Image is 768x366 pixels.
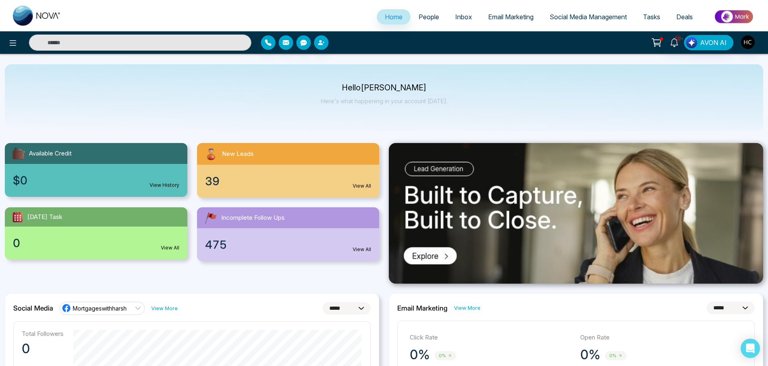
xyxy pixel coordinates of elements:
[668,9,701,25] a: Deals
[674,35,682,42] span: 10+
[13,6,61,26] img: Nova CRM Logo
[550,13,627,21] span: Social Media Management
[11,211,24,223] img: todayTask.svg
[321,84,448,91] p: Hello [PERSON_NAME]
[385,13,402,21] span: Home
[150,182,179,189] a: View History
[29,149,72,158] span: Available Credit
[22,341,64,357] p: 0
[684,35,733,50] button: AVON AI
[542,9,635,25] a: Social Media Management
[151,305,178,312] a: View More
[192,143,384,198] a: New Leads39View All
[13,235,20,251] span: 0
[419,13,439,21] span: People
[321,98,448,104] p: Here's what happening in your account [DATE].
[700,38,727,47] span: AVON AI
[389,143,763,284] img: .
[580,347,600,363] p: 0%
[397,304,448,312] h2: Email Marketing
[741,339,760,358] div: Open Intercom Messenger
[705,8,763,26] img: Market-place.gif
[22,330,64,337] p: Total Followers
[205,173,220,190] span: 39
[741,35,755,49] img: User Avatar
[447,9,480,25] a: Inbox
[377,9,411,25] a: Home
[488,13,534,21] span: Email Marketing
[203,146,219,162] img: newLeads.svg
[635,9,668,25] a: Tasks
[222,149,254,159] span: New Leads
[410,333,572,342] p: Click Rate
[221,213,285,223] span: Incomplete Follow Ups
[665,35,684,49] a: 10+
[13,172,27,189] span: $0
[353,182,371,190] a: View All
[13,304,53,312] h2: Social Media
[686,37,697,48] img: Lead Flow
[411,9,447,25] a: People
[580,333,743,342] p: Open Rate
[455,13,472,21] span: Inbox
[11,146,26,161] img: availableCredit.svg
[480,9,542,25] a: Email Marketing
[643,13,660,21] span: Tasks
[192,207,384,261] a: Incomplete Follow Ups475View All
[353,246,371,253] a: View All
[605,351,626,360] span: 0%
[27,213,62,222] span: [DATE] Task
[161,244,179,251] a: View All
[73,305,127,312] span: Mortgageswithharsh
[454,304,481,312] a: View More
[203,211,218,225] img: followUps.svg
[676,13,693,21] span: Deals
[205,236,227,253] span: 475
[435,351,456,360] span: 0%
[410,347,430,363] p: 0%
